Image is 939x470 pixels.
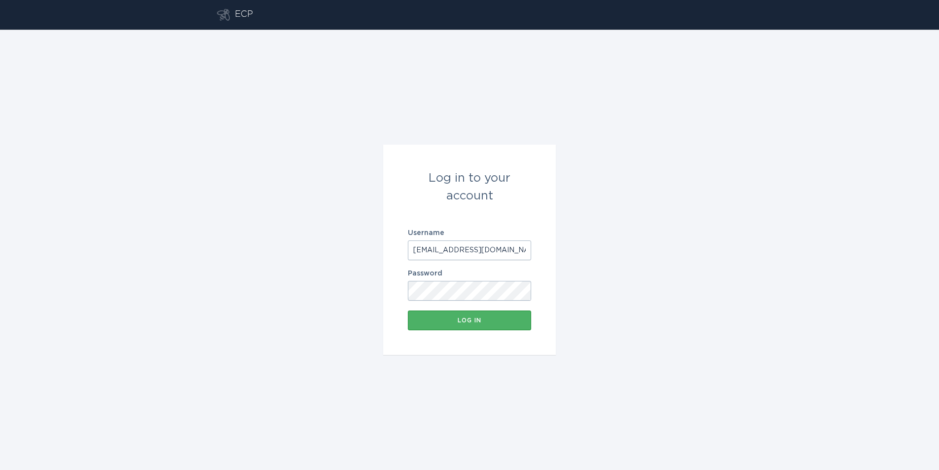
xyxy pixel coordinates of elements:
[408,311,531,330] button: Log in
[217,9,230,21] button: Go to dashboard
[413,317,526,323] div: Log in
[235,9,253,21] div: ECP
[408,270,531,277] label: Password
[408,169,531,205] div: Log in to your account
[408,230,531,236] label: Username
